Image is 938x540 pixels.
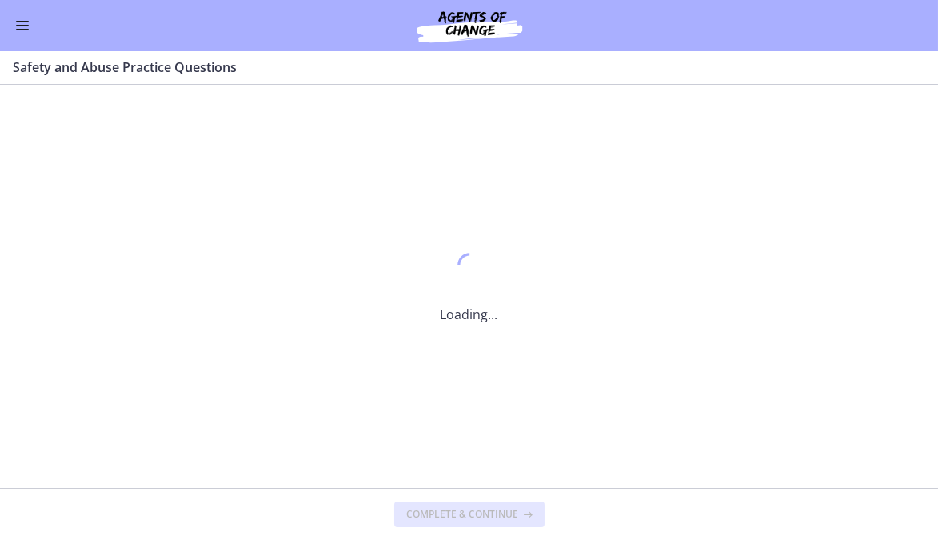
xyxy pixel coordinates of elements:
[13,16,32,35] button: Enable menu
[441,305,498,324] p: Loading...
[13,58,906,77] h3: Safety and Abuse Practice Questions
[373,6,565,45] img: Agents of Change
[441,249,498,286] div: 1
[394,502,545,527] button: Complete & continue
[407,508,519,521] span: Complete & continue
